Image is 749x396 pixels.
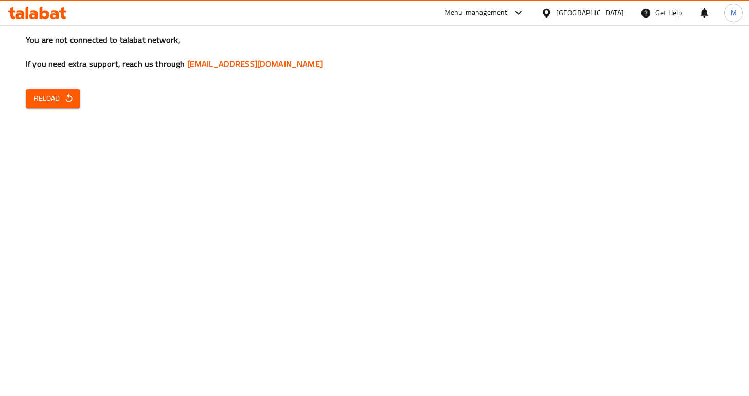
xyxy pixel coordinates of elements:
[187,56,323,72] a: [EMAIL_ADDRESS][DOMAIN_NAME]
[556,7,624,19] div: [GEOGRAPHIC_DATA]
[730,7,737,19] span: M
[444,7,508,19] div: Menu-management
[26,34,723,70] h3: You are not connected to talabat network, If you need extra support, reach us through
[34,92,72,105] span: Reload
[26,89,80,108] button: Reload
